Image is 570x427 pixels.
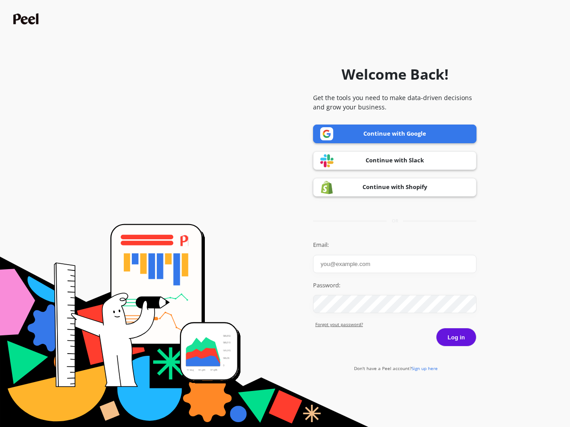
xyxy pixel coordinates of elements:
[313,178,476,197] a: Continue with Shopify
[436,328,476,346] button: Log in
[354,365,438,371] a: Don't have a Peel account?Sign up here
[411,365,438,371] span: Sign up here
[313,93,476,112] p: Get the tools you need to make data-driven decisions and grow your business.
[315,321,476,328] a: Forgot yout password?
[320,154,334,168] img: Slack logo
[313,281,476,290] label: Password:
[320,127,334,141] img: Google logo
[320,181,334,194] img: Shopify logo
[313,151,476,170] a: Continue with Slack
[313,218,476,224] div: or
[13,13,41,24] img: Peel
[342,64,448,85] h1: Welcome Back!
[313,125,476,143] a: Continue with Google
[313,255,476,273] input: you@example.com
[313,241,476,250] label: Email:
